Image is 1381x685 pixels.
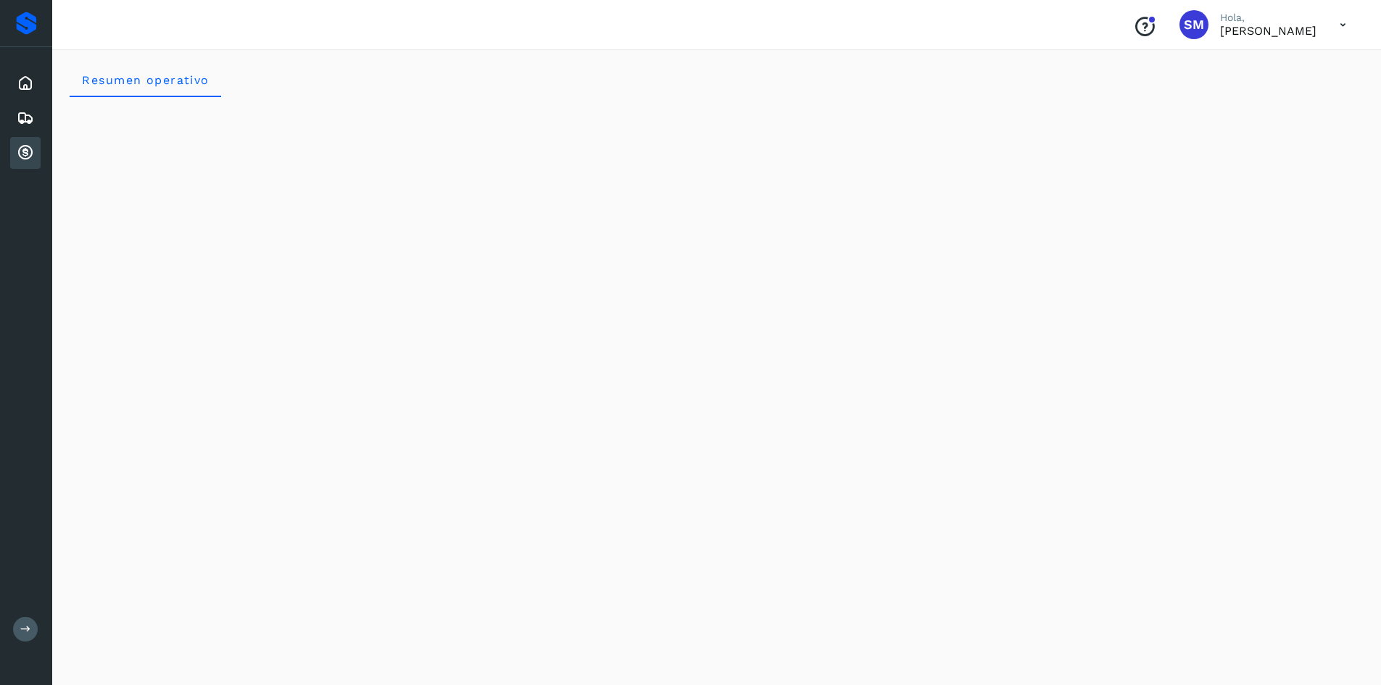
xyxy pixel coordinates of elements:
[10,67,41,99] div: Inicio
[10,102,41,134] div: Embarques
[1220,12,1316,24] p: Hola,
[1220,24,1316,38] p: SAUL MARES PEREZ
[81,73,210,87] span: Resumen operativo
[10,137,41,169] div: Cuentas por cobrar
